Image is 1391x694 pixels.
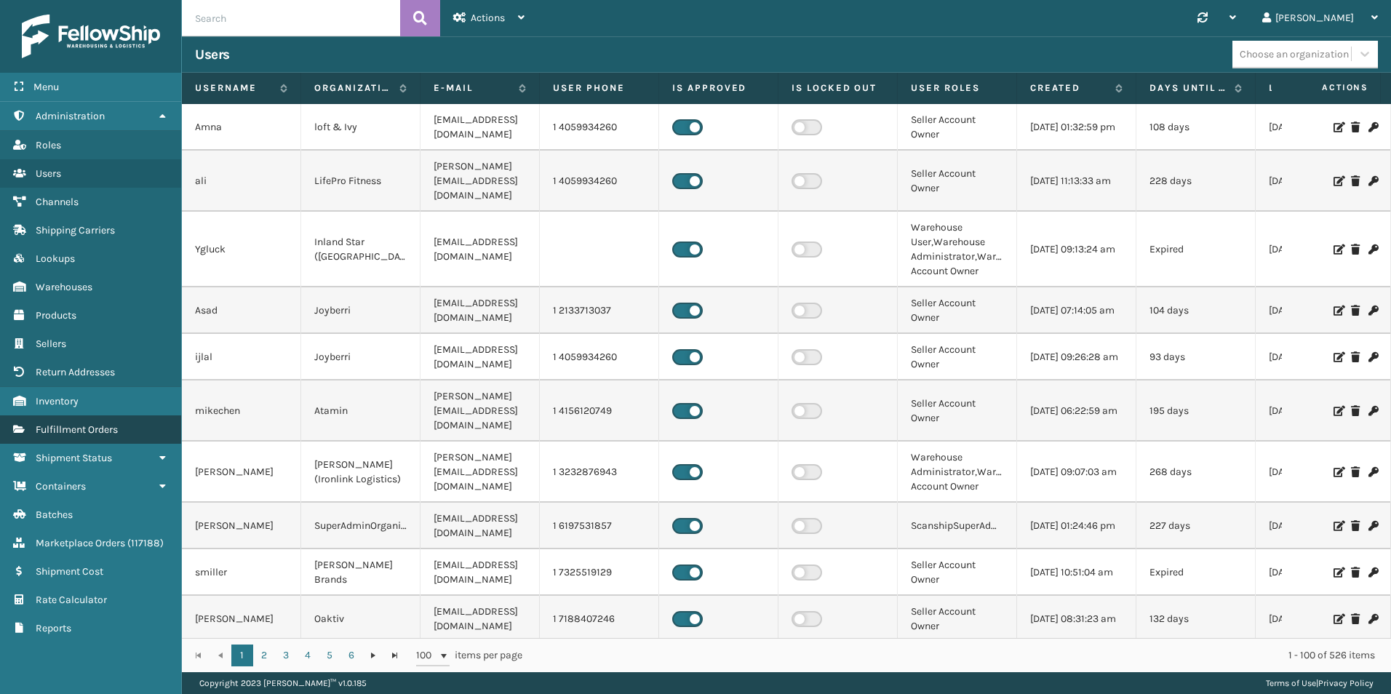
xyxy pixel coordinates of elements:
[1368,406,1377,416] i: Change Password
[421,596,540,642] td: [EMAIL_ADDRESS][DOMAIN_NAME]
[36,508,73,521] span: Batches
[1351,122,1360,132] i: Delete
[1368,467,1377,477] i: Change Password
[1136,287,1256,334] td: 104 days
[36,594,107,606] span: Rate Calculator
[36,309,76,322] span: Products
[36,480,86,492] span: Containers
[1368,122,1377,132] i: Change Password
[1017,212,1136,287] td: [DATE] 09:13:24 am
[421,212,540,287] td: [EMAIL_ADDRESS][DOMAIN_NAME]
[182,380,301,442] td: mikechen
[421,503,540,549] td: [EMAIL_ADDRESS][DOMAIN_NAME]
[314,81,392,95] label: Organization
[1256,380,1375,442] td: [DATE] 01:10:30 pm
[1256,104,1375,151] td: [DATE] 05:35:13 am
[898,380,1017,442] td: Seller Account Owner
[421,287,540,334] td: [EMAIL_ADDRESS][DOMAIN_NAME]
[301,503,421,549] td: SuperAdminOrganization
[301,151,421,212] td: LifePro Fitness
[36,139,61,151] span: Roles
[898,334,1017,380] td: Seller Account Owner
[301,549,421,596] td: [PERSON_NAME] Brands
[36,395,79,407] span: Inventory
[1266,672,1374,694] div: |
[1136,380,1256,442] td: 195 days
[1368,614,1377,624] i: Change Password
[540,549,659,596] td: 1 7325519129
[1318,678,1374,688] a: Privacy Policy
[1351,306,1360,316] i: Delete
[362,645,384,666] a: Go to the next page
[1017,442,1136,503] td: [DATE] 09:07:03 am
[1256,549,1375,596] td: [DATE] 10:21:44 am
[421,151,540,212] td: [PERSON_NAME][EMAIL_ADDRESS][DOMAIN_NAME]
[898,287,1017,334] td: Seller Account Owner
[421,104,540,151] td: [EMAIL_ADDRESS][DOMAIN_NAME]
[231,645,253,666] a: 1
[1334,352,1342,362] i: Edit
[1334,176,1342,186] i: Edit
[36,452,112,464] span: Shipment Status
[1136,549,1256,596] td: Expired
[1368,567,1377,578] i: Change Password
[421,380,540,442] td: [PERSON_NAME][EMAIL_ADDRESS][DOMAIN_NAME]
[540,596,659,642] td: 1 7188407246
[1136,104,1256,151] td: 108 days
[1030,81,1108,95] label: Created
[416,648,438,663] span: 100
[1334,406,1342,416] i: Edit
[36,338,66,350] span: Sellers
[898,549,1017,596] td: Seller Account Owner
[22,15,160,58] img: logo
[1149,81,1227,95] label: Days until password expires
[421,442,540,503] td: [PERSON_NAME][EMAIL_ADDRESS][DOMAIN_NAME]
[182,104,301,151] td: Amna
[1136,503,1256,549] td: 227 days
[182,212,301,287] td: Ygluck
[540,380,659,442] td: 1 4156120749
[1368,521,1377,531] i: Change Password
[301,287,421,334] td: Joyberri
[1351,521,1360,531] i: Delete
[1351,567,1360,578] i: Delete
[301,104,421,151] td: loft & Ivy
[182,549,301,596] td: smiller
[36,366,115,378] span: Return Addresses
[1368,306,1377,316] i: Change Password
[36,196,79,208] span: Channels
[1017,287,1136,334] td: [DATE] 07:14:05 am
[1368,352,1377,362] i: Change Password
[182,503,301,549] td: [PERSON_NAME]
[1256,212,1375,287] td: [DATE] 05:12:54 pm
[898,151,1017,212] td: Seller Account Owner
[1334,467,1342,477] i: Edit
[36,281,92,293] span: Warehouses
[301,380,421,442] td: Atamin
[1334,567,1342,578] i: Edit
[1351,352,1360,362] i: Delete
[340,645,362,666] a: 6
[33,81,59,93] span: Menu
[1256,442,1375,503] td: [DATE] 02:30:05 pm
[416,645,522,666] span: items per page
[36,110,105,122] span: Administration
[1266,678,1316,688] a: Terms of Use
[1368,244,1377,255] i: Change Password
[1334,306,1342,316] i: Edit
[1017,596,1136,642] td: [DATE] 08:31:23 am
[540,287,659,334] td: 1 2133713037
[182,442,301,503] td: [PERSON_NAME]
[301,334,421,380] td: Joyberri
[36,565,103,578] span: Shipment Cost
[384,645,406,666] a: Go to the last page
[1017,549,1136,596] td: [DATE] 10:51:04 am
[1017,151,1136,212] td: [DATE] 11:13:33 am
[1017,380,1136,442] td: [DATE] 06:22:59 am
[1351,614,1360,624] i: Delete
[540,334,659,380] td: 1 4059934260
[1368,176,1377,186] i: Change Password
[1334,614,1342,624] i: Edit
[421,334,540,380] td: [EMAIL_ADDRESS][DOMAIN_NAME]
[1351,244,1360,255] i: Delete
